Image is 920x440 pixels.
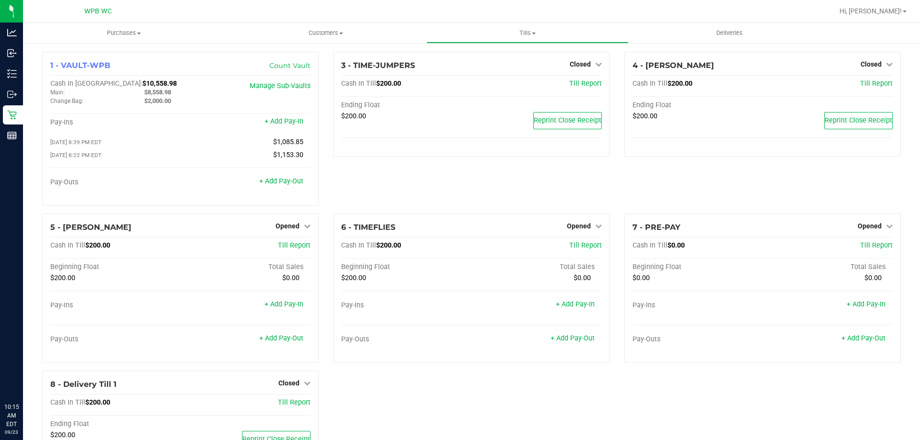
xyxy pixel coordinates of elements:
a: Count Vault [269,61,310,70]
span: 4 - [PERSON_NAME] [632,61,714,70]
span: Closed [570,60,591,68]
a: Till Report [278,241,310,249]
inline-svg: Reports [7,131,17,140]
span: 5 - [PERSON_NAME] [50,223,131,232]
a: + Add Pay-In [264,117,303,125]
a: Tills [426,23,628,43]
span: $200.00 [376,241,401,249]
inline-svg: Analytics [7,28,17,37]
span: Purchases [23,29,225,37]
span: $200.00 [50,274,75,282]
inline-svg: Inbound [7,48,17,58]
span: $200.00 [667,79,692,88]
a: Till Report [569,241,602,249]
inline-svg: Inventory [7,69,17,79]
span: $200.00 [85,241,110,249]
span: $200.00 [376,79,401,88]
span: $200.00 [50,431,75,439]
a: Customers [225,23,426,43]
span: Deliveries [703,29,756,37]
div: Beginning Float [632,263,763,271]
span: Main: [50,89,65,96]
span: Closed [861,60,882,68]
span: Reprint Close Receipt [825,116,892,124]
a: + Add Pay-Out [259,334,303,342]
span: Opened [858,222,882,230]
span: Cash In Till [632,241,667,249]
span: $200.00 [85,398,110,406]
span: $200.00 [341,274,366,282]
a: Till Report [860,79,893,88]
div: Pay-Outs [341,335,471,344]
span: $0.00 [282,274,299,282]
span: Opened [276,222,299,230]
div: Pay-Ins [50,301,181,310]
span: $10,558.98 [142,79,177,88]
a: Till Report [278,398,310,406]
a: Purchases [23,23,225,43]
span: [DATE] 8:39 PM EDT [50,139,102,146]
span: 3 - TIME-JUMPERS [341,61,415,70]
span: $0.00 [667,241,685,249]
a: Till Report [569,79,602,88]
a: Deliveries [629,23,830,43]
span: Cash In Till [341,241,376,249]
span: $0.00 [864,274,882,282]
span: WPB WC [84,7,112,15]
div: Pay-Ins [341,301,471,310]
span: $1,153.30 [273,151,303,159]
div: Pay-Outs [50,178,181,187]
span: $200.00 [632,112,657,120]
span: Closed [278,379,299,387]
div: Total Sales [181,263,311,271]
span: $0.00 [632,274,650,282]
a: Manage Sub-Vaults [250,82,310,90]
p: 09/23 [4,429,19,436]
div: Beginning Float [341,263,471,271]
a: + Add Pay-Out [551,334,595,342]
span: 7 - PRE-PAY [632,223,680,232]
div: Ending Float [341,101,471,110]
a: + Add Pay-Out [259,177,303,185]
span: Reprint Close Receipt [534,116,601,124]
div: Pay-Outs [632,335,763,344]
a: Till Report [860,241,893,249]
div: Total Sales [762,263,893,271]
span: 8 - Delivery Till 1 [50,380,116,389]
inline-svg: Retail [7,110,17,120]
span: Tills [427,29,628,37]
a: + Add Pay-In [264,300,303,308]
span: Opened [567,222,591,230]
inline-svg: Outbound [7,90,17,99]
a: + Add Pay-In [556,300,595,308]
span: 1 - VAULT-WPB [50,61,110,70]
span: Cash In Till [341,79,376,88]
div: Pay-Ins [632,301,763,310]
span: $2,000.00 [144,97,171,104]
span: Change Bag: [50,98,83,104]
iframe: Resource center [10,363,38,392]
button: Reprint Close Receipt [533,112,602,129]
span: 6 - TIMEFLIES [341,223,395,232]
span: $1,085.85 [273,138,303,146]
span: Cash In Till [632,79,667,88]
span: $8,558.98 [144,89,171,96]
div: Ending Float [50,420,181,429]
a: + Add Pay-In [847,300,885,308]
span: Cash In [GEOGRAPHIC_DATA]: [50,79,142,88]
div: Ending Float [632,101,763,110]
span: $200.00 [341,112,366,120]
span: Customers [225,29,426,37]
div: Pay-Outs [50,335,181,344]
div: Pay-Ins [50,118,181,127]
span: Cash In Till [50,241,85,249]
button: Reprint Close Receipt [824,112,893,129]
div: Beginning Float [50,263,181,271]
a: + Add Pay-Out [841,334,885,342]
